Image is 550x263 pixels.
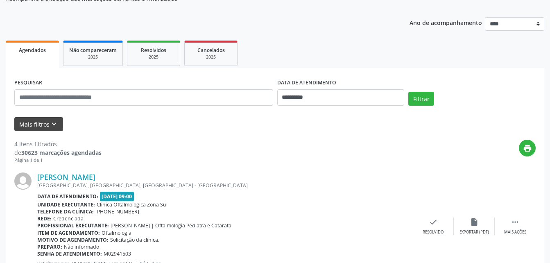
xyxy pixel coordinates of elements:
button: print [519,140,536,156]
span: Clinica Oftalmologica Zona Sul [97,201,167,208]
i: insert_drive_file [470,218,479,227]
strong: 30623 marcações agendadas [21,149,102,156]
img: img [14,172,32,190]
span: [PERSON_NAME] | Oftalmologia Pediatra e Catarata [111,222,231,229]
div: Resolvido [423,229,444,235]
i: print [523,144,532,153]
span: Oftalmologia [102,229,131,236]
button: Mais filtroskeyboard_arrow_down [14,117,63,131]
label: PESQUISAR [14,77,42,89]
span: M02941503 [104,250,131,257]
a: [PERSON_NAME] [37,172,95,181]
b: Preparo: [37,243,62,250]
span: [DATE] 09:00 [100,192,134,201]
i: keyboard_arrow_down [50,120,59,129]
span: Agendados [19,47,46,54]
div: [GEOGRAPHIC_DATA], [GEOGRAPHIC_DATA], [GEOGRAPHIC_DATA] - [GEOGRAPHIC_DATA] [37,182,413,189]
b: Data de atendimento: [37,193,98,200]
button: Filtrar [408,92,434,106]
span: Resolvidos [141,47,166,54]
div: Página 1 de 1 [14,157,102,164]
div: 2025 [190,54,231,60]
b: Senha de atendimento: [37,250,102,257]
span: Cancelados [197,47,225,54]
b: Motivo de agendamento: [37,236,109,243]
div: 2025 [133,54,174,60]
span: Não informado [64,243,99,250]
span: [PHONE_NUMBER] [95,208,139,215]
b: Profissional executante: [37,222,109,229]
div: Mais ações [504,229,526,235]
div: de [14,148,102,157]
div: Exportar (PDF) [459,229,489,235]
i:  [511,218,520,227]
div: 2025 [69,54,117,60]
b: Rede: [37,215,52,222]
b: Unidade executante: [37,201,95,208]
p: Ano de acompanhamento [410,17,482,27]
b: Item de agendamento: [37,229,100,236]
span: Não compareceram [69,47,117,54]
label: DATA DE ATENDIMENTO [277,77,336,89]
div: 4 itens filtrados [14,140,102,148]
i: check [429,218,438,227]
span: Solicitação da clínica. [110,236,159,243]
b: Telefone da clínica: [37,208,94,215]
span: Credenciada [53,215,84,222]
